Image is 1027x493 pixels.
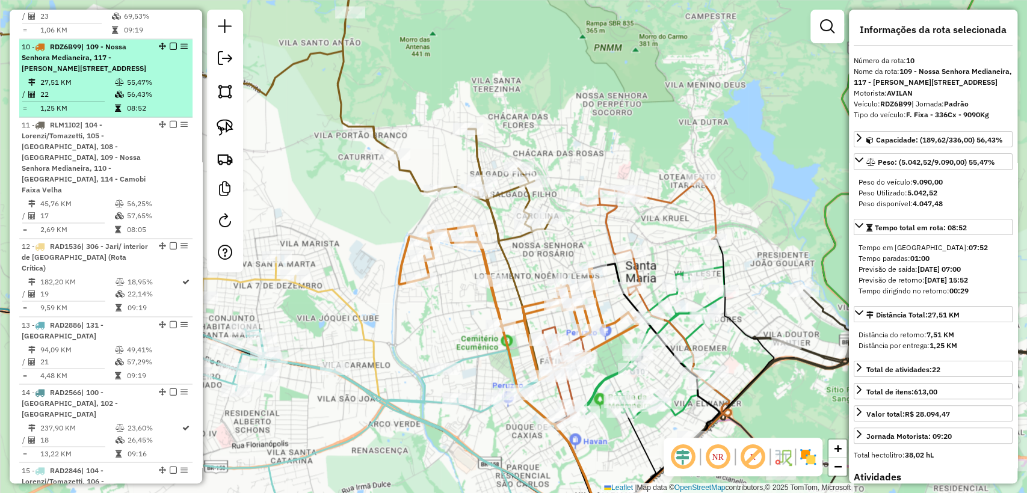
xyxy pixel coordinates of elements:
span: Peso: (5.042,52/9.090,00) 55,47% [878,158,995,167]
i: % de utilização do peso [115,346,124,353]
em: Alterar sequência das rotas [159,320,166,328]
span: RAD2566 [50,387,81,396]
a: Exportar sessão [213,46,237,73]
strong: 10 [906,56,914,65]
span: | 306 - Jari/ interior de [GEOGRAPHIC_DATA] (Rota Crítica) [22,242,148,272]
strong: R$ 28.094,47 [905,409,950,418]
em: Alterar sequência das rotas [159,388,166,395]
span: | 131 - [GEOGRAPHIC_DATA] [22,320,103,340]
a: Distância Total:27,51 KM [854,306,1013,322]
td: 57,29% [126,355,187,367]
a: Reroteirizar Sessão [213,209,237,236]
i: Total de Atividades [28,358,35,365]
a: Peso: (5.042,52/9.090,00) 55,47% [854,153,1013,170]
strong: AVILAN [887,88,913,97]
span: RAD1536 [50,242,81,251]
strong: 38,02 hL [905,450,934,459]
a: Total de itens:613,00 [854,383,1013,399]
strong: [DATE] 07:00 [918,265,961,274]
img: Fluxo de ruas [773,447,792,467]
span: | [635,483,637,492]
em: Alterar sequência das rotas [159,121,166,128]
a: Criar rota [212,145,238,172]
td: 09:19 [127,302,181,314]
span: Capacidade: (189,62/336,00) 56,43% [876,135,1003,144]
div: Total de itens: [866,387,937,397]
strong: [DATE] 15:52 [925,275,968,284]
td: 26,45% [127,433,181,446]
td: / [22,210,28,222]
em: Opções [180,466,188,473]
i: % de utilização do peso [115,79,124,86]
img: Selecionar atividades - laço [217,119,233,136]
div: Número da rota: [854,55,1013,66]
div: Tipo do veículo: [854,109,1013,120]
span: 13 - [22,320,103,340]
strong: F. Fixa - 336Cx - 9090Kg [906,110,989,119]
span: 27,51 KM [928,310,960,319]
span: 10 - [22,42,146,73]
span: 12 - [22,242,148,272]
a: Valor total:R$ 28.094,47 [854,405,1013,421]
td: / [22,88,28,100]
i: Total de Atividades [28,13,35,20]
i: Total de Atividades [28,290,35,298]
em: Finalizar rota [170,466,177,473]
a: Nova sessão e pesquisa [213,14,237,41]
div: Motorista: [854,88,1013,99]
i: % de utilização da cubagem [115,91,124,98]
strong: 5.042,52 [907,188,937,197]
div: Veículo: [854,99,1013,109]
td: 22 [40,88,114,100]
em: Opções [180,320,188,328]
span: Peso do veículo: [859,177,943,186]
img: Criar rota [217,150,233,167]
td: 09:19 [126,369,187,381]
div: Distância Total:27,51 KM [854,325,1013,356]
td: 21 [40,355,114,367]
td: 18 [40,433,115,446]
div: Previsão de retorno: [859,275,1008,286]
span: RLM1I02 [50,120,80,129]
td: 27,51 KM [40,76,114,88]
a: Total de atividades:22 [854,361,1013,377]
td: 2,69 KM [40,224,114,236]
span: | Jornada: [911,99,969,108]
div: Distância por entrega: [859,340,1008,351]
div: Nome da rota: [854,66,1013,88]
td: 1,25 KM [40,102,114,114]
span: RAD2846 [50,465,81,474]
span: Tempo total em rota: 08:52 [875,223,967,232]
em: Alterar sequência das rotas [159,466,166,473]
i: Total de Atividades [28,91,35,98]
td: 08:52 [126,102,187,114]
span: 14 - [22,387,118,418]
td: 13,22 KM [40,447,115,459]
div: Distância Total: [866,310,960,320]
td: = [22,302,28,314]
td: 18,95% [127,276,181,288]
td: = [22,447,28,459]
a: Exibir filtros [815,14,839,38]
strong: 00:29 [949,286,969,295]
div: Tempo total em rota: 08:52 [854,237,1013,301]
td: = [22,24,28,36]
div: Peso: (5.042,52/9.090,00) 55,47% [854,172,1013,214]
i: Distância Total [28,424,35,431]
td: 57,65% [126,210,187,222]
a: Zoom in [828,439,847,458]
td: 56,43% [126,88,187,100]
span: | 109 - Nossa Senhora Medianeira, 117 - [PERSON_NAME][STREET_ADDRESS] [22,42,146,73]
td: 55,47% [126,76,187,88]
strong: 22 [932,365,940,374]
img: Selecionar atividades - polígono [217,83,233,100]
em: Opções [180,43,188,50]
td: 09:16 [127,447,181,459]
i: Distância Total [28,346,35,353]
span: Total de atividades: [866,365,940,374]
a: Capacidade: (189,62/336,00) 56,43% [854,131,1013,147]
em: Alterar sequência das rotas [159,242,166,250]
td: 1,06 KM [40,24,111,36]
span: | 100 - [GEOGRAPHIC_DATA], 102 - [GEOGRAPHIC_DATA] [22,387,118,418]
div: Peso Utilizado: [859,188,1008,198]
